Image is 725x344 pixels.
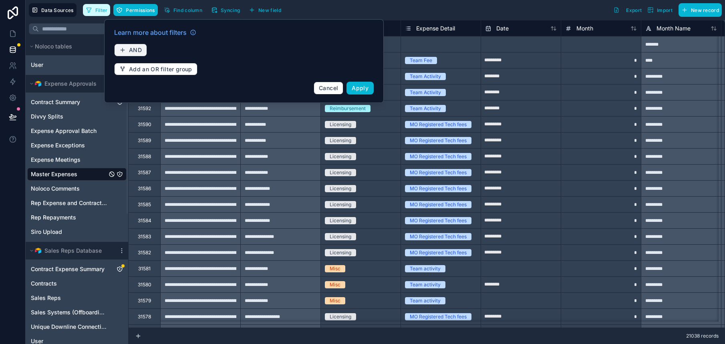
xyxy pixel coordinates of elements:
div: Licensing [330,313,351,320]
span: Expense Exceptions [31,141,85,149]
button: New field [246,4,284,16]
a: Permissions [113,4,161,16]
div: Expense Meetings [27,153,127,166]
div: Noloco Comments [27,182,127,195]
div: MO Registered Tech fees [410,313,467,320]
a: Siro Upload [31,228,107,236]
div: 31581 [138,266,151,272]
div: Expense Approval Batch [27,125,127,137]
div: Licensing [330,217,351,224]
button: Export [610,3,644,17]
div: Contract Expense Summary [27,263,127,276]
div: Misc [330,281,340,288]
span: Noloco tables [35,42,72,50]
div: Licensing [330,201,351,208]
span: 21038 records [686,333,719,339]
img: Airtable Logo [35,80,41,87]
a: User [31,61,99,69]
div: 31588 [138,153,151,160]
span: Month [576,24,593,32]
a: Sales Systems (Offboarding) [31,308,107,316]
a: Master Expenses [31,170,107,178]
span: Apply [352,84,369,91]
span: AND [129,46,142,54]
span: Master Expenses [31,170,77,178]
span: Expense Meetings [31,156,81,164]
span: Cancel [319,84,338,91]
button: Import [644,3,675,17]
div: 31587 [138,169,151,176]
div: Sales Reps [27,292,127,304]
span: Month Name [657,24,691,32]
span: Rep Expense and Contract Issues [31,199,107,207]
a: Syncing [208,4,246,16]
div: 31578 [138,314,151,320]
div: MO Registered Tech fees [410,201,467,208]
span: Expense Detail [416,24,455,32]
div: 31584 [138,217,151,224]
div: Expense Exceptions [27,139,127,152]
div: Team Activity [410,105,441,112]
span: Noloco Comments [31,185,80,193]
div: Master Expenses [27,168,127,181]
a: Contracts [31,280,107,288]
div: 31583 [138,233,151,240]
div: MO Registered Tech fees [410,217,467,224]
a: Contract Summary [31,98,107,106]
div: MO Registered Tech fees [410,169,467,176]
span: Permissions [126,7,155,13]
span: Find column [173,7,202,13]
button: Add an OR filter group [114,63,197,76]
button: Airtable LogoSales Reps Database [27,245,115,256]
div: Licensing [330,137,351,144]
div: Rep Repayments [27,211,127,224]
div: 31582 [138,249,151,256]
span: Import [657,7,673,13]
div: Licensing [330,169,351,176]
div: Team activity [410,265,441,272]
span: Contracts [31,280,57,288]
div: Contract Summary [27,96,127,109]
span: Learn more about filters [114,28,187,37]
div: Rep Expense and Contract Issues [27,197,127,209]
div: Team activity [410,297,441,304]
div: 31590 [138,121,151,128]
div: MO Registered Tech fees [410,153,467,160]
span: Sales Reps [31,294,61,302]
div: Misc [330,265,340,272]
div: Licensing [330,121,351,128]
div: Team Activity [410,73,441,80]
span: Data Sources [41,7,74,13]
div: Licensing [330,249,351,256]
span: New record [691,7,719,13]
span: User [31,61,43,69]
div: MO Registered Tech fees [410,249,467,256]
div: Team activity [410,281,441,288]
span: Date [496,24,509,32]
button: AND [114,44,147,56]
div: 31580 [138,282,151,288]
div: Team Activity [410,89,441,96]
span: Add an OR filter group [129,66,192,73]
button: Syncing [208,4,243,16]
span: Expense Approval Batch [31,127,97,135]
button: Cancel [314,82,343,95]
a: Unique Downline Connections [31,323,107,331]
a: Expense Exceptions [31,141,107,149]
button: Data Sources [29,3,77,17]
div: MO Registered Tech fees [410,185,467,192]
img: Airtable Logo [35,247,41,254]
div: MO Registered Tech fees [410,137,467,144]
a: Expense Meetings [31,156,107,164]
span: Expense Approvals [44,80,97,88]
a: Learn more about filters [114,28,196,37]
div: Licensing [330,233,351,240]
div: 31589 [138,137,151,144]
div: User [27,58,127,71]
span: Sales Reps Database [44,247,102,255]
a: Rep Repayments [31,213,107,221]
div: 31586 [138,185,151,192]
button: Apply [346,82,374,95]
